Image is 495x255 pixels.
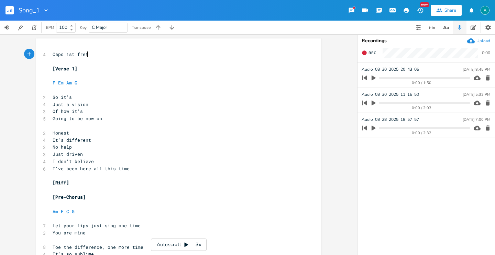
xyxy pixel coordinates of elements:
[132,25,151,30] div: Transpose
[53,80,55,86] span: F
[53,101,88,107] span: Just a vision
[463,68,490,71] div: [DATE] 8:45 PM
[53,194,86,200] span: [Pre-Chorus]
[151,239,207,251] div: Autoscroll
[72,208,75,215] span: G
[463,93,490,96] div: [DATE] 5:32 PM
[53,51,88,57] span: Capo 1st fret
[66,208,69,215] span: C
[53,179,69,186] span: [Riff]
[66,80,72,86] span: Am
[53,222,141,229] span: Let your lips just sing one time
[53,165,130,172] span: I've been here all this time
[413,4,427,16] button: New
[362,66,419,73] span: Audio_08_30_2025_20_43_06
[80,25,87,30] div: Key
[374,81,470,85] div: 0:00 / 1:50
[53,108,83,114] span: Of how it's
[362,38,491,43] div: Recordings
[46,26,54,30] div: BPM
[53,144,72,150] span: No help
[374,131,470,135] div: 0:00 / 2:32
[53,151,83,157] span: Just driven
[444,7,456,13] div: Share
[368,50,376,56] span: Rec
[53,115,102,121] span: Going to be now on
[359,47,379,58] button: Rec
[61,208,64,215] span: F
[431,5,462,16] button: Share
[53,130,69,136] span: Honest
[53,137,91,143] span: It's different
[53,208,58,215] span: Am
[476,38,490,44] div: Upload
[482,51,490,55] div: 0:00
[92,24,107,31] span: C Major
[53,94,72,100] span: So it's
[75,80,77,86] span: G
[53,230,86,236] span: You are mine
[374,106,470,110] div: 0:00 / 2:03
[192,239,205,251] div: 3x
[420,2,429,7] div: New
[19,7,40,13] span: Song_1
[463,118,490,121] div: [DATE] 7:00 PM
[467,37,490,45] button: Upload
[362,116,419,123] span: Audio_08_28_2025_18_57_57
[58,80,64,86] span: Em
[481,6,489,15] img: Alex
[362,91,419,98] span: Audio_08_30_2025_11_16_50
[53,244,143,250] span: Toe the difference, one more time
[53,158,94,164] span: I don't believe
[53,66,77,72] span: [Verse 1]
